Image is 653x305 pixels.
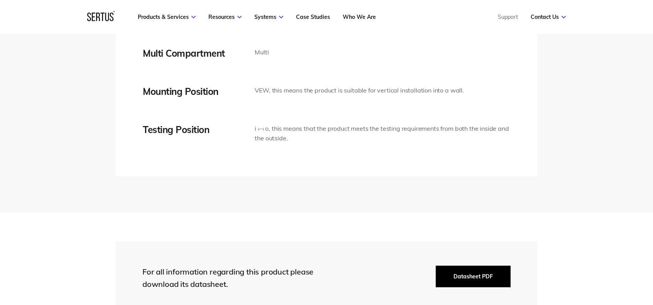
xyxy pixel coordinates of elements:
a: Products & Services [138,13,196,20]
div: Multi Compartment [143,47,243,59]
iframe: Chat Widget [614,268,653,305]
a: Support [498,13,518,20]
a: Who We Are [343,13,376,20]
div: Mounting Position [143,86,243,97]
p: VEW, this means the product is suitable for vertical installation into a wall. [255,86,464,96]
a: Systems [254,13,283,20]
div: Testing Position [143,124,243,135]
p: Multi [255,47,269,57]
p: i ‹–› o, this means that the product meets the testing requirements from both the inside and the ... [255,124,510,143]
a: Case Studies [296,13,330,20]
div: For all information regarding this product please download its datasheet. [142,266,328,290]
a: Contact Us [531,13,566,20]
button: Datasheet PDF [436,266,511,287]
a: Resources [208,13,242,20]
